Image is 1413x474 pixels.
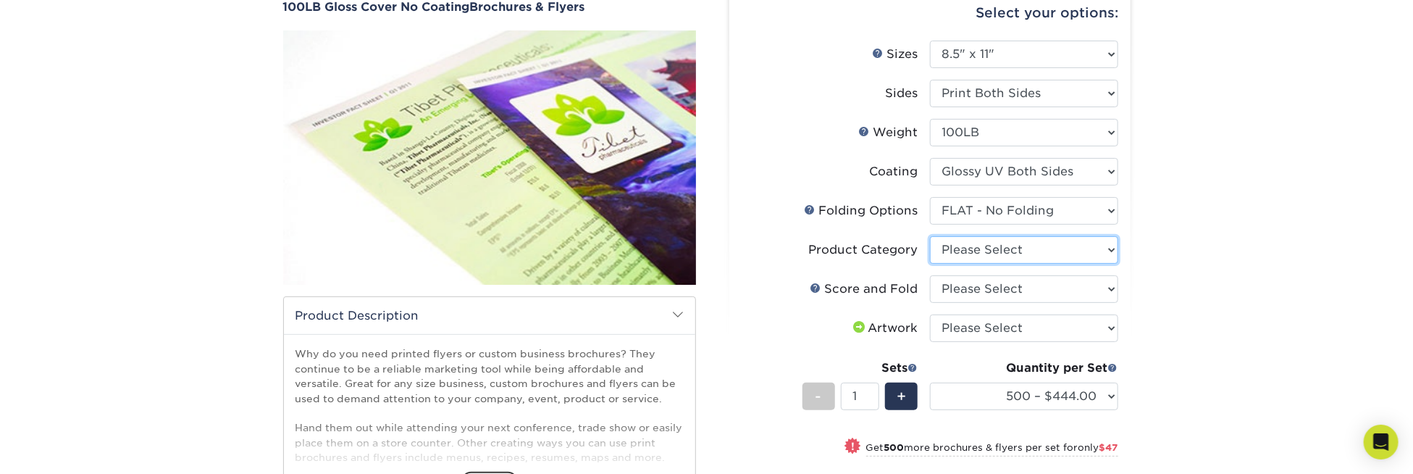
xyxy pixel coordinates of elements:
div: Weight [859,124,918,141]
div: Open Intercom Messenger [1364,425,1399,460]
small: Get more brochures & flyers per set for [866,442,1118,457]
img: 100LB Gloss Cover<br/>No Coating 01 [283,15,696,301]
div: Sets [802,359,918,377]
div: Quantity per Set [930,359,1118,377]
div: Folding Options [805,202,918,220]
span: ! [851,439,855,454]
h2: Product Description [284,297,695,334]
span: only [1078,442,1118,453]
div: Coating [870,163,918,180]
span: - [815,386,822,407]
div: Sizes [873,46,918,63]
div: Sides [886,85,918,102]
strong: 500 [884,442,905,453]
div: Artwork [851,320,918,337]
span: $47 [1099,442,1118,453]
div: Product Category [809,241,918,259]
div: Score and Fold [810,280,918,298]
span: + [897,386,906,407]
